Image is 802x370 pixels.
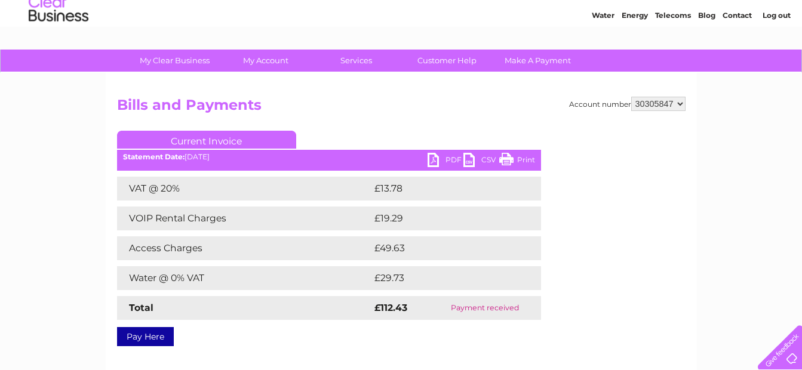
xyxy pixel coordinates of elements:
img: logo.png [28,31,89,67]
a: Telecoms [655,51,691,60]
td: VOIP Rental Charges [117,206,371,230]
td: £13.78 [371,177,516,201]
strong: £112.43 [374,302,407,313]
a: 0333 014 3131 [577,6,659,21]
a: Make A Payment [488,50,587,72]
a: Print [499,153,535,170]
a: Water [592,51,614,60]
strong: Total [129,302,153,313]
div: [DATE] [117,153,541,161]
a: PDF [428,153,463,170]
a: Energy [622,51,648,60]
b: Statement Date: [123,152,185,161]
a: Blog [698,51,715,60]
a: Services [307,50,405,72]
a: Log out [763,51,791,60]
a: Contact [723,51,752,60]
a: Pay Here [117,327,174,346]
a: Current Invoice [117,131,296,149]
a: My Clear Business [125,50,224,72]
a: Customer Help [398,50,496,72]
td: Payment received [429,296,540,320]
td: VAT @ 20% [117,177,371,201]
td: £29.73 [371,266,517,290]
td: Access Charges [117,236,371,260]
a: CSV [463,153,499,170]
div: Clear Business is a trading name of Verastar Limited (registered in [GEOGRAPHIC_DATA] No. 3667643... [119,7,684,58]
td: Water @ 0% VAT [117,266,371,290]
h2: Bills and Payments [117,97,686,119]
div: Account number [569,97,686,111]
td: £19.29 [371,206,516,230]
td: £49.63 [371,236,517,260]
a: My Account [216,50,315,72]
